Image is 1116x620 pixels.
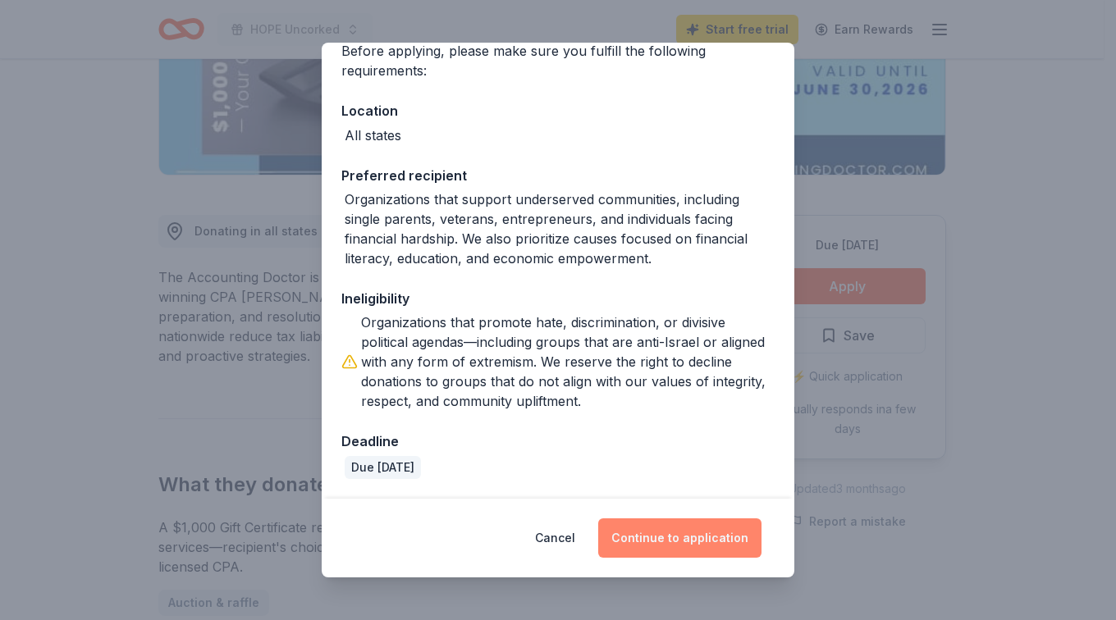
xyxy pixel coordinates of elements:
[598,518,762,558] button: Continue to application
[345,189,775,268] div: Organizations that support underserved communities, including single parents, veterans, entrepren...
[345,125,401,145] div: All states
[341,100,775,121] div: Location
[345,456,421,479] div: Due [DATE]
[341,165,775,186] div: Preferred recipient
[341,288,775,309] div: Ineligibility
[341,41,775,80] div: Before applying, please make sure you fulfill the following requirements:
[361,312,775,411] div: Organizations that promote hate, discrimination, or divisive political agendas—including groups t...
[535,518,575,558] button: Cancel
[341,431,775,452] div: Deadline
